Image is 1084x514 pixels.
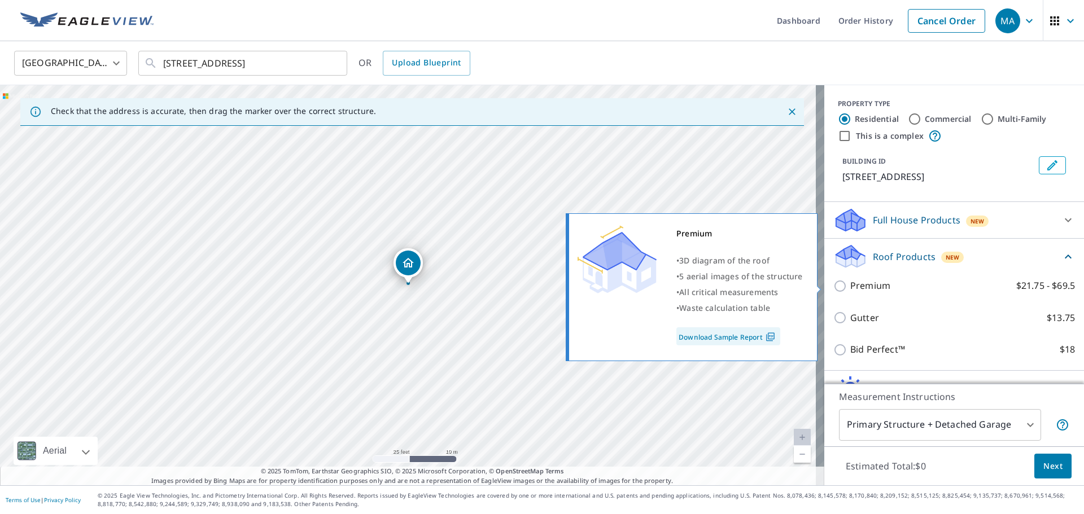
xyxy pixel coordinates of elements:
div: [GEOGRAPHIC_DATA] [14,47,127,79]
a: Terms [545,467,564,475]
span: 5 aerial images of the structure [679,271,802,282]
p: $21.75 - $69.5 [1016,279,1075,293]
p: Premium [850,279,890,293]
a: Download Sample Report [676,327,780,345]
label: Residential [855,113,899,125]
div: • [676,269,803,284]
div: PROPERTY TYPE [838,99,1070,109]
span: New [946,253,960,262]
p: BUILDING ID [842,156,886,166]
div: • [676,300,803,316]
a: Privacy Policy [44,496,81,504]
label: Commercial [925,113,972,125]
div: Full House ProductsNew [833,207,1075,234]
button: Next [1034,454,1072,479]
span: Next [1043,459,1063,473]
a: OpenStreetMap [496,467,543,475]
div: OR [359,51,470,76]
a: Upload Blueprint [383,51,470,76]
div: Solar ProductsNew [833,375,1075,402]
img: Premium [578,226,657,293]
div: Roof ProductsNew [833,243,1075,270]
img: EV Logo [20,12,154,29]
a: Cancel Order [908,9,985,33]
p: Solar Products [873,382,937,396]
span: All critical measurements [679,287,778,297]
p: $18 [1060,342,1075,357]
p: Measurement Instructions [839,390,1069,403]
button: Edit building 1 [1039,156,1066,174]
span: Upload Blueprint [392,56,461,70]
span: Waste calculation table [679,302,770,313]
a: Current Level 20, Zoom Out [794,446,811,463]
p: Check that the address is accurate, then drag the marker over the correct structure. [51,106,376,116]
p: Bid Perfect™ [850,342,905,357]
label: Multi-Family [998,113,1047,125]
span: © 2025 TomTom, Earthstar Geographics SIO, © 2025 Microsoft Corporation, © [261,467,564,476]
div: Aerial [40,437,70,465]
span: Your report will include the primary structure and a detached garage if one exists. [1056,418,1069,432]
p: Full House Products [873,213,960,227]
input: Search by address or latitude-longitude [163,47,324,79]
div: MA [995,8,1020,33]
p: Gutter [850,311,879,325]
span: 3D diagram of the roof [679,255,770,266]
label: This is a complex [856,130,924,142]
img: Pdf Icon [763,332,778,342]
p: Estimated Total: $0 [837,454,935,478]
p: $13.75 [1047,311,1075,325]
p: © 2025 Eagle View Technologies, Inc. and Pictometry International Corp. All Rights Reserved. Repo... [98,491,1078,508]
div: Aerial [14,437,98,465]
p: [STREET_ADDRESS] [842,170,1034,183]
div: Premium [676,226,803,241]
p: | [6,497,81,503]
p: Roof Products [873,250,936,263]
span: New [971,217,985,226]
a: Terms of Use [6,496,41,504]
div: Dropped pin, building 1, Residential property, 1725 Hickory Tree Rd Bluff City, TN 37618 [394,248,423,283]
div: • [676,284,803,300]
div: • [676,253,803,269]
button: Close [785,104,799,119]
a: Current Level 20, Zoom In Disabled [794,429,811,446]
div: Primary Structure + Detached Garage [839,409,1041,441]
